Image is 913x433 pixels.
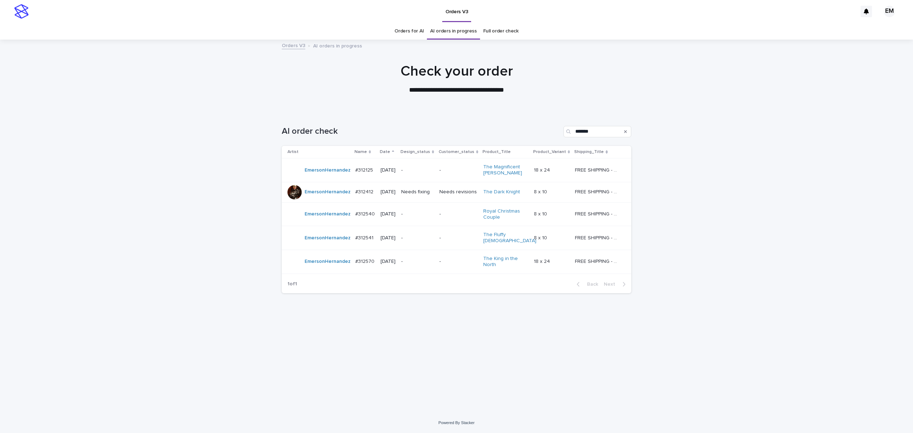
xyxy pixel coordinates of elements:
[534,188,549,195] p: 8 x 10
[355,166,374,173] p: #312125
[313,41,362,49] p: AI orders in progress
[430,23,477,40] a: AI orders in progress
[401,167,434,173] p: -
[355,234,375,241] p: #312541
[483,148,511,156] p: Product_Title
[380,148,390,156] p: Date
[287,148,299,156] p: Artist
[884,6,895,17] div: EM
[401,235,434,241] p: -
[574,148,604,156] p: Shipping_Title
[282,275,303,293] p: 1 of 1
[305,189,351,195] a: EmersonHernandez
[401,148,430,156] p: Design_status
[381,211,396,217] p: [DATE]
[563,126,631,137] input: Search
[483,256,528,268] a: The King in the North
[282,250,631,274] tr: EmersonHernandez #312570#312570 [DATE]--The King in the North 18 x 2418 x 24 FREE SHIPPING - prev...
[282,41,305,49] a: Orders V3
[575,257,621,265] p: FREE SHIPPING - preview in 1-2 business days, after your approval delivery will take 5-10 b.d.
[604,282,619,287] span: Next
[401,189,434,195] p: Needs fixing
[575,210,621,217] p: FREE SHIPPING - preview in 1-2 business days, after your approval delivery will take 5-10 b.d.
[583,282,598,287] span: Back
[305,259,351,265] a: EmersonHernandez
[483,189,520,195] a: The Dark Knight
[14,4,29,19] img: stacker-logo-s-only.png
[439,189,478,195] p: Needs revisions
[401,259,434,265] p: -
[534,257,551,265] p: 18 x 24
[439,167,478,173] p: -
[533,148,566,156] p: Product_Variant
[439,235,478,241] p: -
[282,182,631,202] tr: EmersonHernandez #312412#312412 [DATE]Needs fixingNeeds revisionsThe Dark Knight 8 x 108 x 10 FRE...
[381,189,396,195] p: [DATE]
[381,167,396,173] p: [DATE]
[305,211,351,217] a: EmersonHernandez
[355,210,376,217] p: #312540
[355,188,375,195] p: #312412
[381,259,396,265] p: [DATE]
[483,23,519,40] a: Full order check
[483,164,528,176] a: The Magnificent [PERSON_NAME]
[305,235,351,241] a: EmersonHernandez
[282,158,631,182] tr: EmersonHernandez #312125#312125 [DATE]--The Magnificent [PERSON_NAME] 18 x 2418 x 24 FREE SHIPPIN...
[483,232,536,244] a: The Fluffy [DEMOGRAPHIC_DATA]
[438,421,474,425] a: Powered By Stacker
[575,188,621,195] p: FREE SHIPPING - preview in 1-2 business days, after your approval delivery will take 5-10 b.d.
[575,234,621,241] p: FREE SHIPPING - preview in 1-2 business days, after your approval delivery will take 5-10 b.d.
[601,281,631,287] button: Next
[355,257,376,265] p: #312570
[483,208,528,220] a: Royal Christmas Couple
[571,281,601,287] button: Back
[534,166,551,173] p: 18 x 24
[534,234,549,241] p: 8 x 10
[439,211,478,217] p: -
[575,166,621,173] p: FREE SHIPPING - preview in 1-2 business days, after your approval delivery will take 5-10 b.d.
[381,235,396,241] p: [DATE]
[282,63,631,80] h1: Check your order
[282,202,631,226] tr: EmersonHernandez #312540#312540 [DATE]--Royal Christmas Couple 8 x 108 x 10 FREE SHIPPING - previ...
[401,211,434,217] p: -
[534,210,549,217] p: 8 x 10
[394,23,424,40] a: Orders for AI
[282,226,631,250] tr: EmersonHernandez #312541#312541 [DATE]--The Fluffy [DEMOGRAPHIC_DATA] 8 x 108 x 10 FREE SHIPPING ...
[282,126,561,137] h1: AI order check
[305,167,351,173] a: EmersonHernandez
[439,148,474,156] p: Customer_status
[355,148,367,156] p: Name
[439,259,478,265] p: -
